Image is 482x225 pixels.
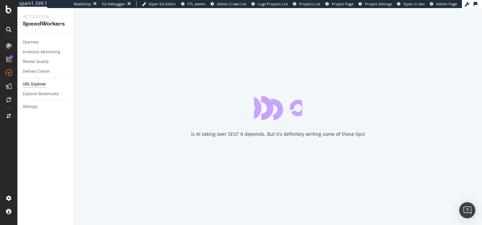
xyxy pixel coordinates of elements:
a: Render Quality [23,58,69,65]
div: animation [254,96,302,120]
a: Settings [23,103,69,110]
div: Settings [23,103,37,110]
span: Open in dev [403,1,425,6]
div: Overview [23,39,39,46]
a: Project Page [325,1,353,7]
div: Render Quality [23,58,49,65]
a: FTL admin [181,1,206,7]
a: Open Viz Editor [142,1,176,7]
span: Projects List [299,1,320,6]
span: Project Page [332,1,353,6]
div: ReadOnly: [74,1,92,7]
div: Inventory Monitoring [23,49,60,56]
span: FTL admin [187,1,206,6]
a: Delivery Center [23,68,69,75]
a: Open in dev [397,1,425,7]
a: Inventory Monitoring [23,49,69,56]
a: Admin Crawl List [211,1,246,7]
span: Logs Projects List [258,1,288,6]
div: Explorer Bookmarks [23,91,59,98]
div: Activation [23,13,69,20]
div: Open Intercom Messenger [459,202,475,218]
div: URL Explorer [23,81,46,88]
span: Admin Page [436,1,457,6]
a: Explorer Bookmarks [23,91,69,98]
div: SpeedWorkers [23,20,69,28]
a: Project Settings [358,1,392,7]
a: Overview [23,39,69,46]
div: Delivery Center [23,68,50,75]
div: Viz Debugger: [102,1,126,7]
span: Project Settings [365,1,392,6]
a: Logs Projects List [251,1,288,7]
a: Projects List [293,1,320,7]
span: Open Viz Editor [149,1,176,6]
a: URL Explorer [23,81,69,88]
div: Is AI taking over SEO? It depends. But it’s definitely writing some of these tips! [191,131,365,137]
a: Admin Page [430,1,457,7]
span: Admin Crawl List [217,1,246,6]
